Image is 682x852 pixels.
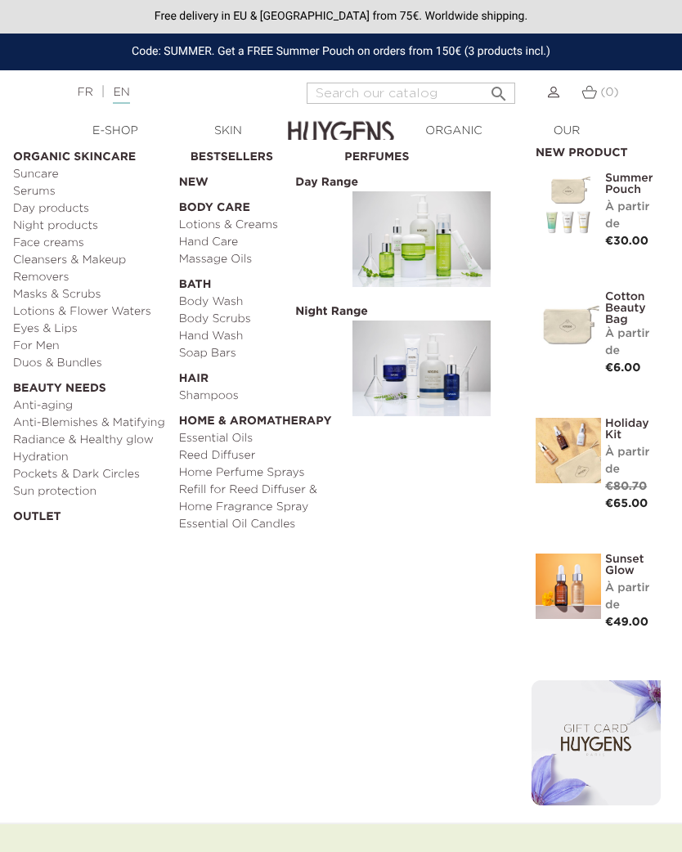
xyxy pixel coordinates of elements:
div: À partir de [605,325,657,360]
a: Beauty needs [13,372,168,397]
a: FR [77,87,92,98]
a: Duos & Bundles [13,355,168,372]
a: New [179,166,334,191]
span: (0) [600,87,618,98]
a: Body Wash [179,294,334,311]
a: Serums [13,183,168,200]
img: Cotton Beauty Bag [536,291,601,356]
span: €80.70 [605,481,647,492]
a: Day products [13,200,168,217]
a: Reed Diffuser [179,447,334,464]
img: Summer pouch [536,173,601,238]
img: routine_nuit_banner.jpg [352,321,491,416]
a: Hand Wash [179,328,334,345]
a: Radiance & Healthy glow [13,432,168,449]
a: Refill for Reed Diffuser & Home Fragrance Spray [179,482,334,516]
a: OUTLET [13,500,168,526]
div: À partir de [605,580,657,614]
a: Cleansers & Makeup Removers [13,252,168,286]
a: For Men [13,338,168,355]
a: Massage Oils [179,251,334,268]
a: Soap Bars [179,345,334,362]
a: Hand Care [179,234,334,251]
span: €30.00 [605,235,648,247]
h2: New product [536,141,657,160]
a: Bestsellers [191,141,334,166]
a: Summer pouch [605,173,657,195]
div: À partir de [605,199,657,233]
div: À partir de [605,444,657,478]
span: Day Range [291,175,362,190]
span: €65.00 [605,498,648,509]
a: EN [113,87,129,104]
img: routine_jour_banner.jpg [352,191,491,287]
a: Eyes & Lips [13,321,168,338]
a: Our commitments [510,123,623,157]
a: Sun protection [13,483,168,500]
a: Bath [179,268,334,294]
a: Essential Oil Candles [179,516,334,533]
a: Organic Skincare [13,141,168,166]
a: Day Range [344,166,499,295]
i:  [489,79,509,99]
a: Hydration [13,449,168,466]
button:  [484,78,514,100]
a: Pockets & Dark Circles [13,466,168,483]
a: Suncare [13,166,168,183]
a: Shampoos [179,388,334,405]
img: gift-card-en1.png [532,680,661,805]
img: Sunset Glow [536,554,601,619]
img: Huygens [288,95,394,153]
a: Masks & Scrubs [13,286,168,303]
a: Body Scrubs [179,311,334,328]
img: Holiday kit [536,418,601,483]
a: Skin Diagnosis [172,123,285,157]
a: Lotions & Creams [179,217,334,234]
a: Face creams [13,235,168,252]
a: Holiday Kit [605,418,657,441]
a: Body Care [179,191,334,217]
a: Organic Apothecary [397,123,510,157]
input: Search [307,83,515,104]
div: | [69,83,271,102]
span: Night Range [291,304,372,319]
a: Essential Oils [179,430,334,447]
a: Night Range [344,295,499,424]
a: Home Perfume Sprays [179,464,334,482]
a: Hair [179,362,334,388]
a: Lotions & Flower Waters [13,303,168,321]
span: €49.00 [605,617,648,628]
span: €6.00 [605,362,641,374]
a: Sunset Glow [605,554,657,576]
a: Night products [13,217,168,235]
a: Anti-aging [13,397,168,415]
a: Anti-Blemishes & Matifying [13,415,168,432]
a: Home & Aromatherapy [179,405,334,430]
a: E-Shop [59,123,172,140]
a: Perfumes [344,141,499,166]
a: Cotton Beauty Bag [605,291,657,325]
